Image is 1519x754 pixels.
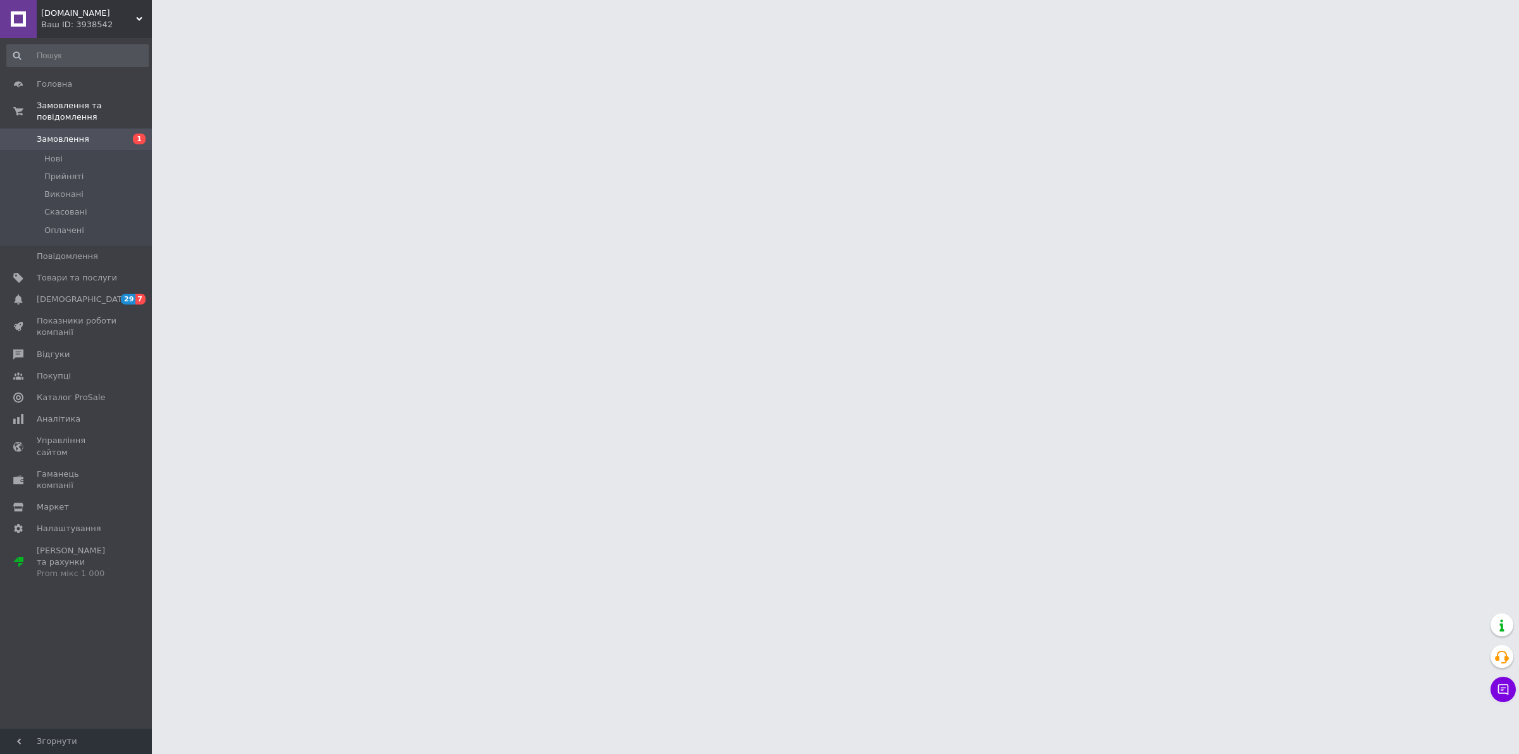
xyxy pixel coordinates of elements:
[44,225,84,236] span: Оплачені
[41,19,152,30] div: Ваш ID: 3938542
[37,294,130,305] span: [DEMOGRAPHIC_DATA]
[37,79,72,90] span: Головна
[37,251,98,262] span: Повідомлення
[44,189,84,200] span: Виконані
[37,545,117,580] span: [PERSON_NAME] та рахунки
[37,100,152,123] span: Замовлення та повідомлення
[37,413,80,425] span: Аналітика
[135,294,146,305] span: 7
[44,153,63,165] span: Нові
[37,523,101,534] span: Налаштування
[37,468,117,491] span: Гаманець компанії
[37,435,117,458] span: Управління сайтом
[121,294,135,305] span: 29
[37,349,70,360] span: Відгуки
[41,8,136,19] span: rgp.apple.ua
[133,134,146,144] span: 1
[44,171,84,182] span: Прийняті
[1491,677,1516,702] button: Чат з покупцем
[37,370,71,382] span: Покупці
[37,272,117,284] span: Товари та послуги
[6,44,149,67] input: Пошук
[37,392,105,403] span: Каталог ProSale
[37,568,117,579] div: Prom мікс 1 000
[37,501,69,513] span: Маркет
[44,206,87,218] span: Скасовані
[37,134,89,145] span: Замовлення
[37,315,117,338] span: Показники роботи компанії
